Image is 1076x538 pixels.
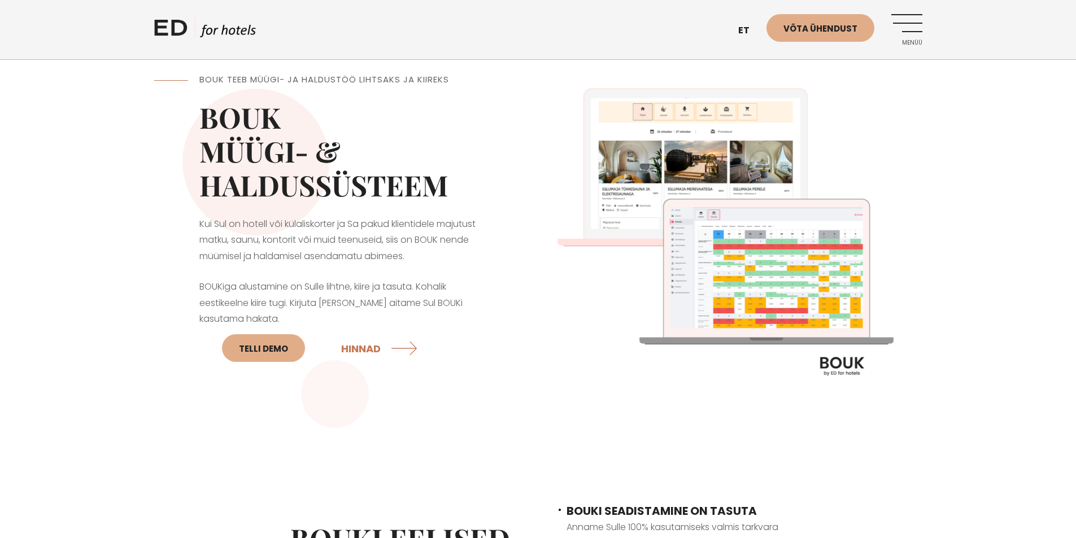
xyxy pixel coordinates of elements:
[199,100,493,202] h2: BOUK MÜÜGI- & HALDUSSÜSTEEM
[567,519,894,536] p: Anname Sulle 100% kasutamiseks valmis tarkvara
[733,17,766,45] a: et
[199,279,493,369] p: BOUKiga alustamine on Sulle lihtne, kiire ja tasuta. Kohalik eestikeelne kiire tugi. Kirjuta [PER...
[199,216,493,265] p: Kui Sul on hotell või külaliskorter ja Sa pakud klientidele majutust matku, saunu, kontorit või m...
[567,503,757,519] span: BOUKI SEADISTAMINE ON TASUTA
[891,14,922,45] a: Menüü
[222,334,305,362] a: Telli DEMO
[341,333,420,363] a: HINNAD
[766,14,874,42] a: Võta ühendust
[891,40,922,46] span: Menüü
[154,17,256,45] a: ED HOTELS
[199,73,449,85] span: BOUK TEEB MÜÜGI- JA HALDUSTÖÖ LIHTSAKS JA KIIREKS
